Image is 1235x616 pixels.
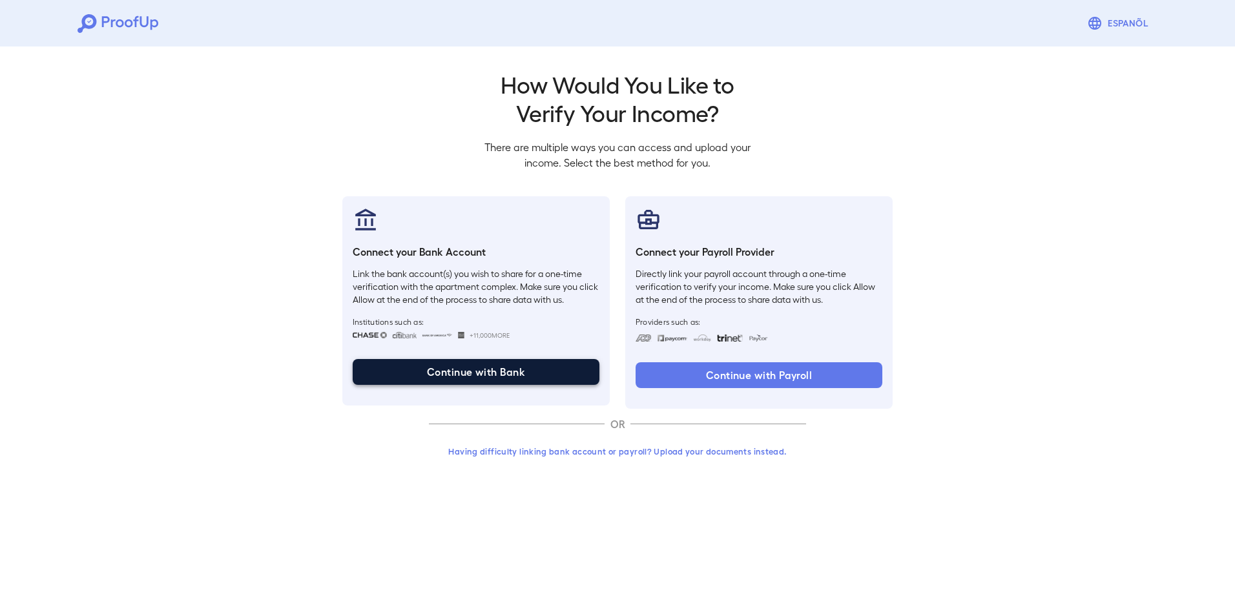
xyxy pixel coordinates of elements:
[748,334,768,342] img: paycon.svg
[474,70,761,127] h2: How Would You Like to Verify Your Income?
[636,244,882,260] h6: Connect your Payroll Provider
[353,316,599,327] span: Institutions such as:
[636,267,882,306] p: Directly link your payroll account through a one-time verification to verify your income. Make su...
[657,334,688,342] img: paycom.svg
[429,440,806,463] button: Having difficulty linking bank account or payroll? Upload your documents instead.
[353,207,379,232] img: bankAccount.svg
[636,316,882,327] span: Providers such as:
[717,334,743,342] img: trinet.svg
[353,267,599,306] p: Link the bank account(s) you wish to share for a one-time verification with the apartment complex...
[636,207,661,232] img: payrollProvider.svg
[605,416,630,432] p: OR
[392,332,417,338] img: citibank.svg
[636,362,882,388] button: Continue with Payroll
[353,332,387,338] img: chase.svg
[693,334,712,342] img: workday.svg
[474,139,761,170] p: There are multiple ways you can access and upload your income. Select the best method for you.
[458,332,465,338] img: wellsfargo.svg
[422,332,453,338] img: bankOfAmerica.svg
[636,334,652,342] img: adp.svg
[1082,10,1157,36] button: Espanõl
[353,244,599,260] h6: Connect your Bank Account
[470,330,510,340] span: +11,000 More
[353,359,599,385] button: Continue with Bank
